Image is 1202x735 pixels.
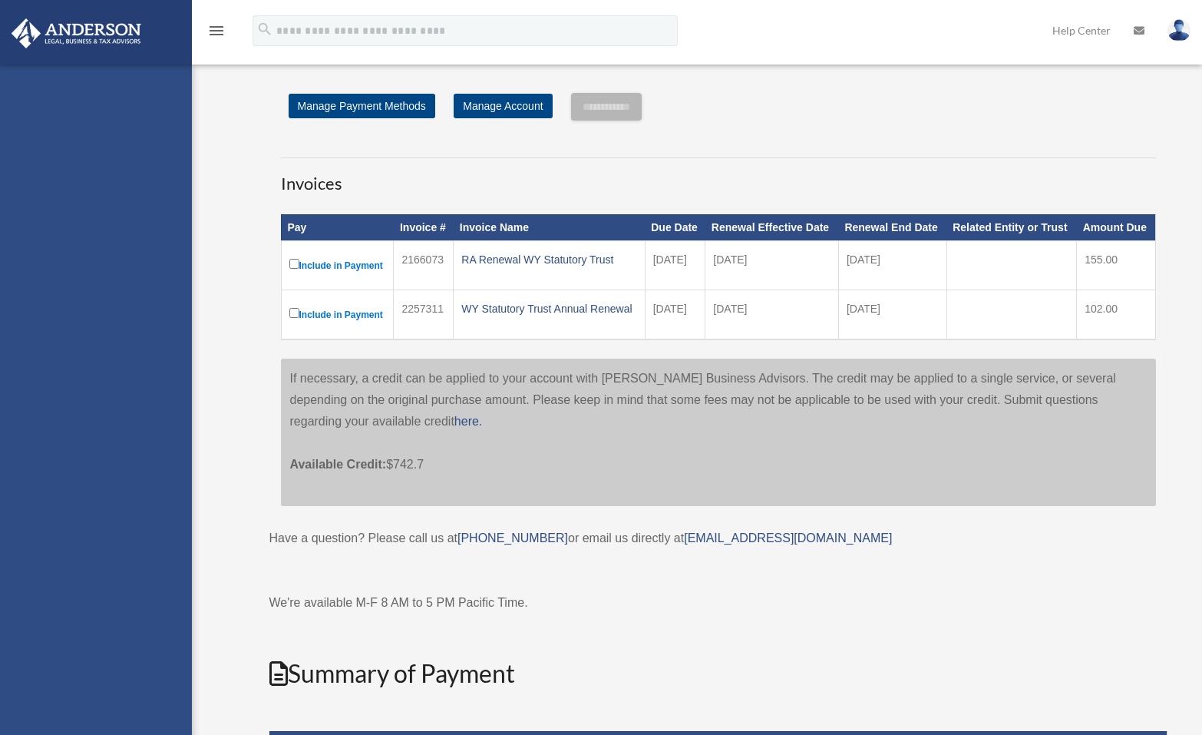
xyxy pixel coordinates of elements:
th: Due Date [645,214,705,240]
td: [DATE] [705,290,839,339]
a: here. [454,415,482,428]
span: Available Credit: [290,458,387,471]
th: Renewal Effective Date [705,214,839,240]
input: Include in Payment [289,308,299,318]
img: User Pic [1167,19,1190,41]
p: $742.7 [290,432,1147,475]
th: Renewal End Date [838,214,946,240]
label: Include in Payment [289,256,386,275]
td: 2166073 [394,240,454,290]
a: menu [207,27,226,40]
h3: Invoices [281,157,1156,196]
td: 2257311 [394,290,454,339]
th: Amount Due [1077,214,1155,240]
img: Anderson Advisors Platinum Portal [7,18,146,48]
td: [DATE] [645,290,705,339]
a: Manage Payment Methods [289,94,435,118]
label: Include in Payment [289,305,386,324]
a: [EMAIL_ADDRESS][DOMAIN_NAME] [684,531,892,545]
td: [DATE] [705,240,839,290]
i: search [256,21,273,38]
div: If necessary, a credit can be applied to your account with [PERSON_NAME] Business Advisors. The c... [281,359,1156,506]
td: [DATE] [645,240,705,290]
a: [PHONE_NUMBER] [457,531,568,545]
p: We're available M-F 8 AM to 5 PM Pacific Time. [269,592,1167,614]
td: [DATE] [838,240,946,290]
td: 155.00 [1077,240,1155,290]
td: 102.00 [1077,290,1155,339]
td: [DATE] [838,290,946,339]
div: RA Renewal WY Statutory Trust [461,249,636,270]
th: Invoice # [394,214,454,240]
div: WY Statutory Trust Annual Renewal [461,298,636,319]
th: Related Entity or Trust [946,214,1077,240]
th: Pay [281,214,394,240]
i: menu [207,22,226,40]
th: Invoice Name [454,214,645,240]
a: Manage Account [454,94,552,118]
p: Have a question? Please call us at or email us directly at [269,528,1167,549]
h2: Summary of Payment [269,657,1167,691]
input: Include in Payment [289,259,299,269]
